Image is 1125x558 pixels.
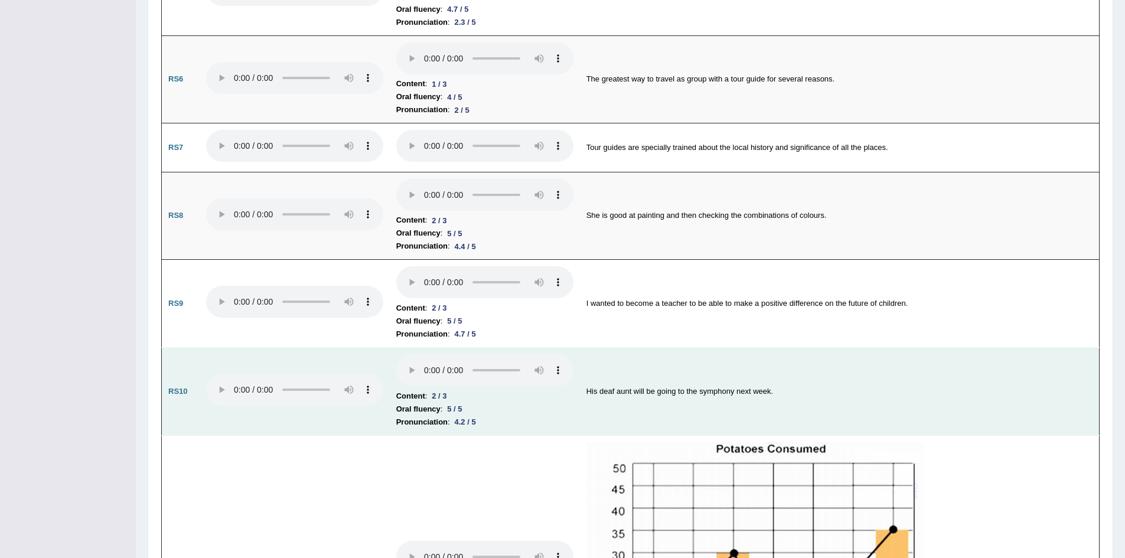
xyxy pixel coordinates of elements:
[396,90,573,103] li: :
[396,403,573,416] li: :
[580,172,1100,260] td: She is good at painting and then checking the combinations of colours.
[396,240,573,253] li: :
[396,328,448,341] b: Pronunciation
[580,35,1100,123] td: The greatest way to travel as group with a tour guide for several reasons.
[450,240,481,253] div: 4.4 / 5
[396,77,573,90] li: :
[168,387,188,396] b: RS10
[396,403,441,416] b: Oral fluency
[442,3,473,15] div: 4.7 / 5
[450,328,481,340] div: 4.7 / 5
[396,90,441,103] b: Oral fluency
[396,416,448,429] b: Pronunciation
[396,103,573,116] li: :
[580,260,1100,348] td: I wanted to become a teacher to be able to make a positive difference on the future of children.
[396,302,425,315] b: Content
[396,315,573,328] li: :
[168,74,183,83] b: RS6
[427,302,451,314] div: 2 / 3
[450,416,481,428] div: 4.2 / 5
[442,227,467,240] div: 5 / 5
[450,16,481,28] div: 2.3 / 5
[396,227,573,240] li: :
[396,302,573,315] li: :
[168,211,183,220] b: RS8
[396,214,425,227] b: Content
[396,416,573,429] li: :
[396,390,425,403] b: Content
[396,240,448,253] b: Pronunciation
[427,214,451,227] div: 2 / 3
[450,104,474,116] div: 2 / 5
[396,16,448,29] b: Pronunciation
[396,16,573,29] li: :
[396,3,441,16] b: Oral fluency
[168,143,183,152] b: RS7
[396,103,448,116] b: Pronunciation
[427,390,451,402] div: 2 / 3
[427,78,451,90] div: 1 / 3
[442,315,467,327] div: 5 / 5
[168,299,183,308] b: RS9
[580,348,1100,436] td: His deaf aunt will be going to the symphony next week.
[396,77,425,90] b: Content
[396,227,441,240] b: Oral fluency
[580,123,1100,172] td: Tour guides are specially trained about the local history and significance of all the places.
[396,3,573,16] li: :
[442,91,467,103] div: 4 / 5
[396,214,573,227] li: :
[396,328,573,341] li: :
[396,315,441,328] b: Oral fluency
[442,403,467,415] div: 5 / 5
[396,390,573,403] li: :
